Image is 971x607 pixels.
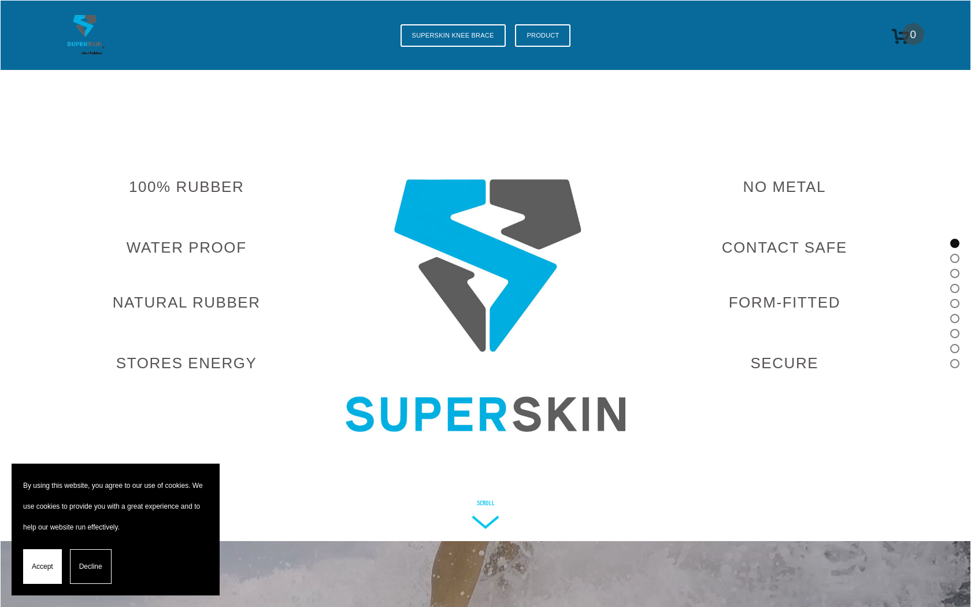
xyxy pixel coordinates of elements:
h2: Contact Safe [645,240,924,255]
a: Product [515,24,570,47]
img: LOGONOBackGroundhires.png [346,179,625,432]
span: Decline [79,556,102,577]
img: SuperSkinOrthosis.com [47,13,125,57]
a: SuperSkin Knee Brace [401,24,506,47]
h2: Water Proof [47,240,326,255]
section: Cookie banner [12,464,220,595]
button: Decline [70,549,112,584]
h2: Natural Rubber [47,295,326,310]
h2: Stores Energy [47,356,326,371]
p: By using this website, you agree to our use of cookies. We use cookies to provide you with a grea... [23,475,208,538]
div: Scroll [472,499,499,506]
a: 0 items in cart [891,19,925,51]
span: Accept [32,556,53,577]
h2: 100% Rubber [47,179,326,194]
h2: Form-Fitted [645,295,924,310]
h2: Secure [645,356,924,371]
span: 0 [902,23,924,45]
button: Accept [23,549,62,584]
h2: No Metal [645,179,924,194]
